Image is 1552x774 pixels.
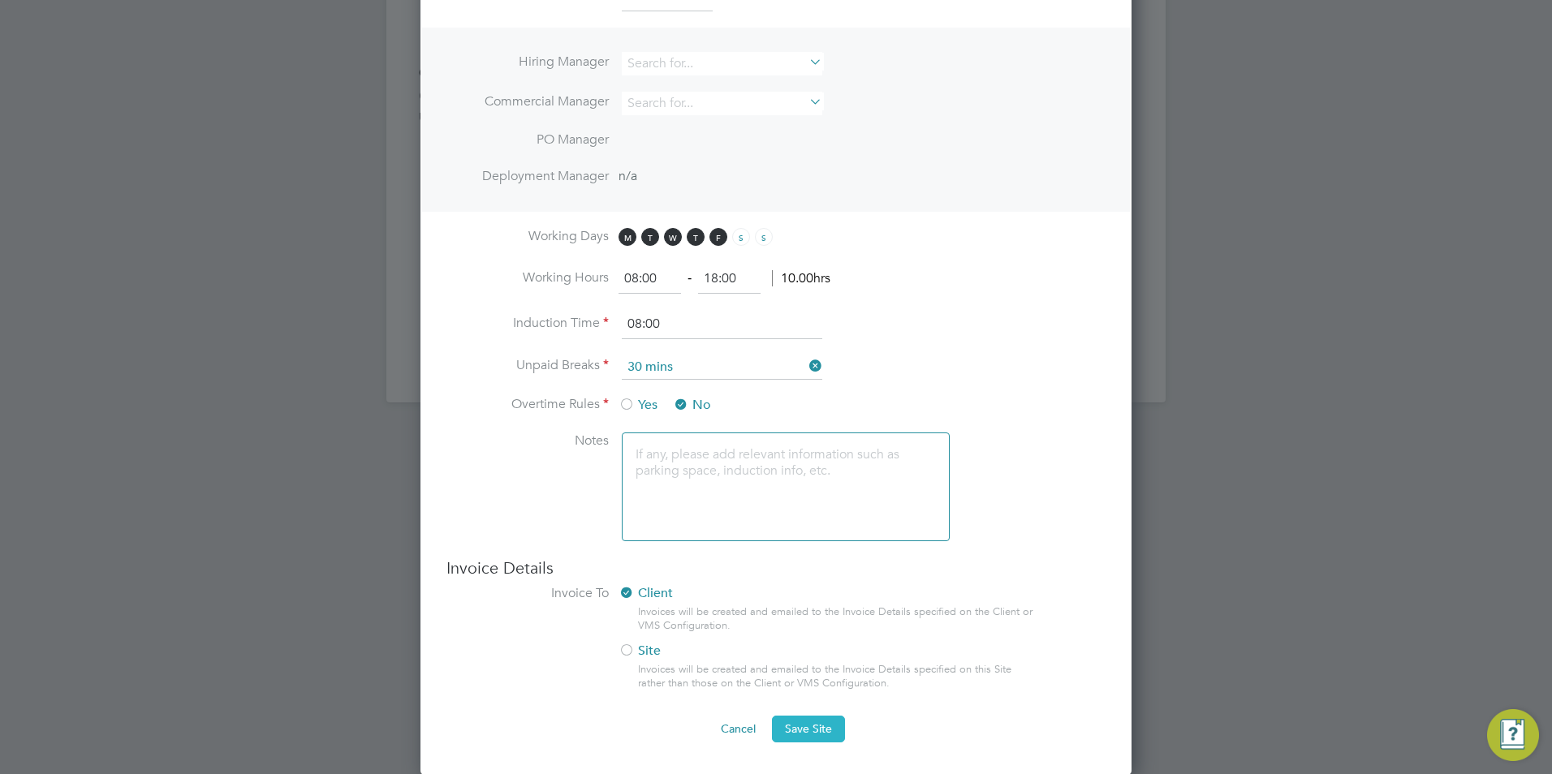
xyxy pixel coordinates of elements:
h3: Invoice Details [446,557,1106,578]
div: Invoices will be created and emailed to the Invoice Details specified on this Site rather than th... [638,663,1033,690]
label: Invoice To [446,585,609,602]
span: n/a [619,168,637,184]
label: Commercial Manager [446,93,609,110]
input: Select one [622,355,822,380]
span: Yes [619,397,657,413]
label: Working Days [446,228,609,245]
span: T [687,228,705,246]
label: PO Manager [446,131,609,148]
input: 17:00 [698,264,761,294]
span: Save Site [785,721,832,736]
input: Search for... [622,52,822,75]
input: Search for... [622,92,822,115]
label: Overtime Rules [446,396,609,413]
label: Induction Time [446,315,609,332]
label: Hiring Manager [446,54,609,71]
label: Site [619,643,1020,660]
span: M [619,228,636,246]
span: S [732,228,750,246]
span: W [664,228,682,246]
label: Unpaid Breaks [446,357,609,374]
input: 08:00 [619,264,681,294]
label: Client [619,585,1020,602]
span: T [641,228,659,246]
div: Invoices will be created and emailed to the Invoice Details specified on the Client or VMS Config... [638,605,1033,633]
button: Cancel [708,716,769,742]
span: No [673,397,711,413]
span: F [709,228,727,246]
label: Notes [446,432,609,449]
span: S [755,228,773,246]
span: ‐ [684,270,695,286]
button: Save Site [772,716,845,742]
button: Engage Resource Center [1487,709,1539,761]
label: Deployment Manager [446,168,609,185]
span: 10.00hrs [772,270,830,286]
label: Working Hours [446,269,609,286]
